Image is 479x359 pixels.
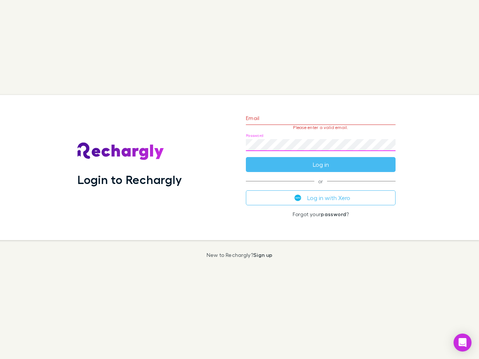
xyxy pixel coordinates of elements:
[295,194,301,201] img: Xero's logo
[246,133,263,138] label: Password
[246,157,396,172] button: Log in
[253,252,272,258] a: Sign up
[246,190,396,205] button: Log in with Xero
[77,172,182,187] h1: Login to Rechargly
[246,211,396,217] p: Forgot your ?
[454,334,472,352] div: Open Intercom Messenger
[321,211,346,217] a: password
[246,181,396,181] span: or
[246,125,396,130] p: Please enter a valid email.
[207,252,273,258] p: New to Rechargly?
[77,142,164,160] img: Rechargly's Logo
